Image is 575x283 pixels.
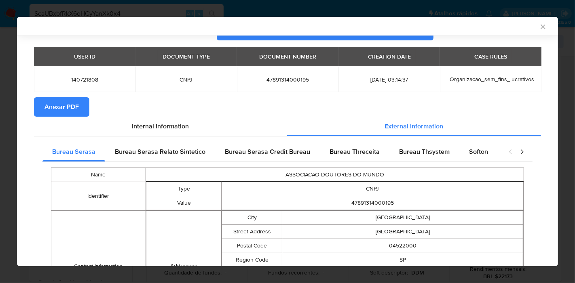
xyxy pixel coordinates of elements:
[222,210,282,224] td: City
[348,76,430,83] span: [DATE] 03:14:37
[282,253,523,267] td: SP
[44,98,79,116] span: Anexar PDF
[330,147,380,156] span: Bureau Threceita
[132,122,189,131] span: Internal information
[145,76,227,83] span: CNPJ
[222,253,282,267] td: Region Code
[222,224,282,239] td: Street Address
[254,50,321,63] div: DOCUMENT NUMBER
[146,182,222,196] td: Type
[146,168,524,182] td: ASSOCIACAO DOUTORES DO MUNDO
[42,142,500,161] div: Detailed external info
[34,97,89,117] button: Anexar PDF
[469,50,512,63] div: CASE RULES
[222,182,524,196] td: CNPJ
[34,117,541,136] div: Detailed info
[222,239,282,253] td: Postal Code
[399,147,450,156] span: Bureau Thsystem
[158,50,215,63] div: DOCUMENT TYPE
[282,210,523,224] td: [GEOGRAPHIC_DATA]
[52,147,95,156] span: Bureau Serasa
[247,76,329,83] span: 47891314000195
[363,50,416,63] div: CREATION DATE
[51,182,146,210] td: Identifier
[17,17,558,266] div: closure-recommendation-modal
[51,168,146,182] td: Name
[146,196,222,210] td: Value
[69,50,100,63] div: USER ID
[385,122,443,131] span: External information
[222,196,524,210] td: 47891314000195
[115,147,205,156] span: Bureau Serasa Relato Sintetico
[539,23,546,30] button: Fechar a janela
[450,75,534,83] span: Organizacao_sem_fins_lucrativos
[44,76,126,83] span: 140721808
[225,147,310,156] span: Bureau Serasa Credit Bureau
[282,239,523,253] td: 04522000
[282,224,523,239] td: [GEOGRAPHIC_DATA]
[469,147,488,156] span: Softon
